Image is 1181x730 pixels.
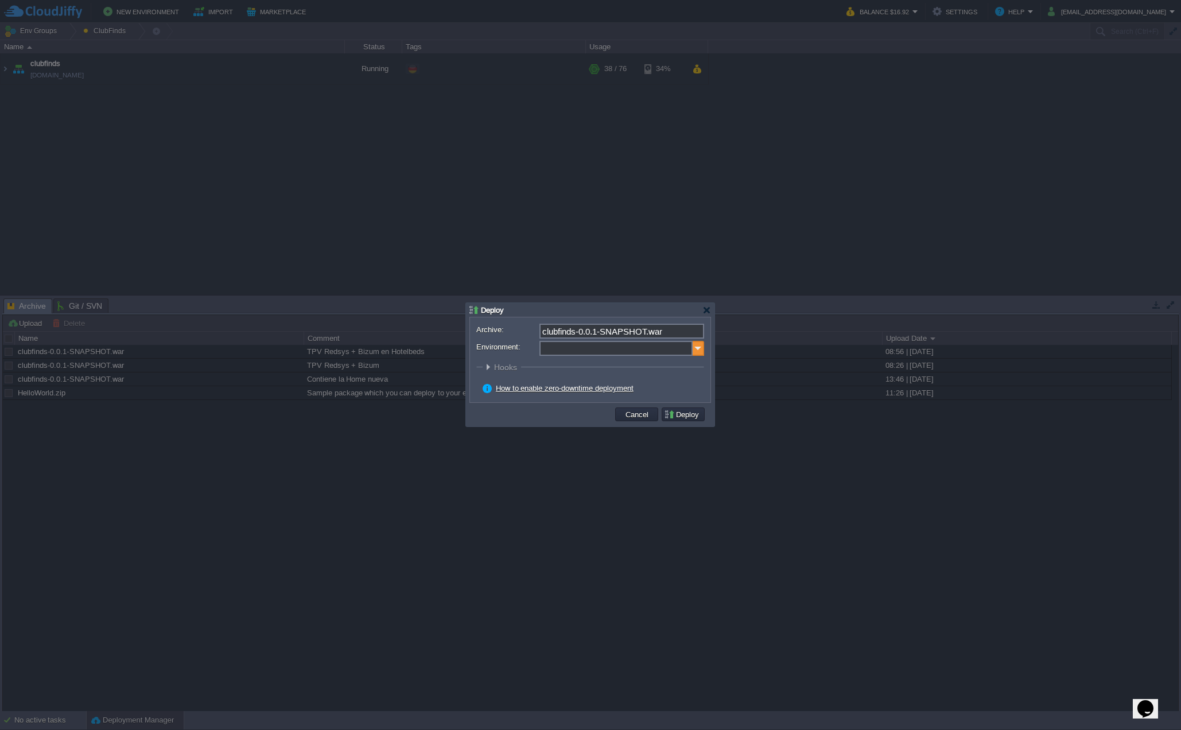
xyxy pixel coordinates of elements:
[476,341,538,353] label: Environment:
[496,384,634,393] a: How to enable zero-downtime deployment
[481,306,504,314] span: Deploy
[1133,684,1170,719] iframe: chat widget
[622,409,652,420] button: Cancel
[664,409,702,420] button: Deploy
[476,324,538,336] label: Archive:
[494,363,520,372] span: Hooks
